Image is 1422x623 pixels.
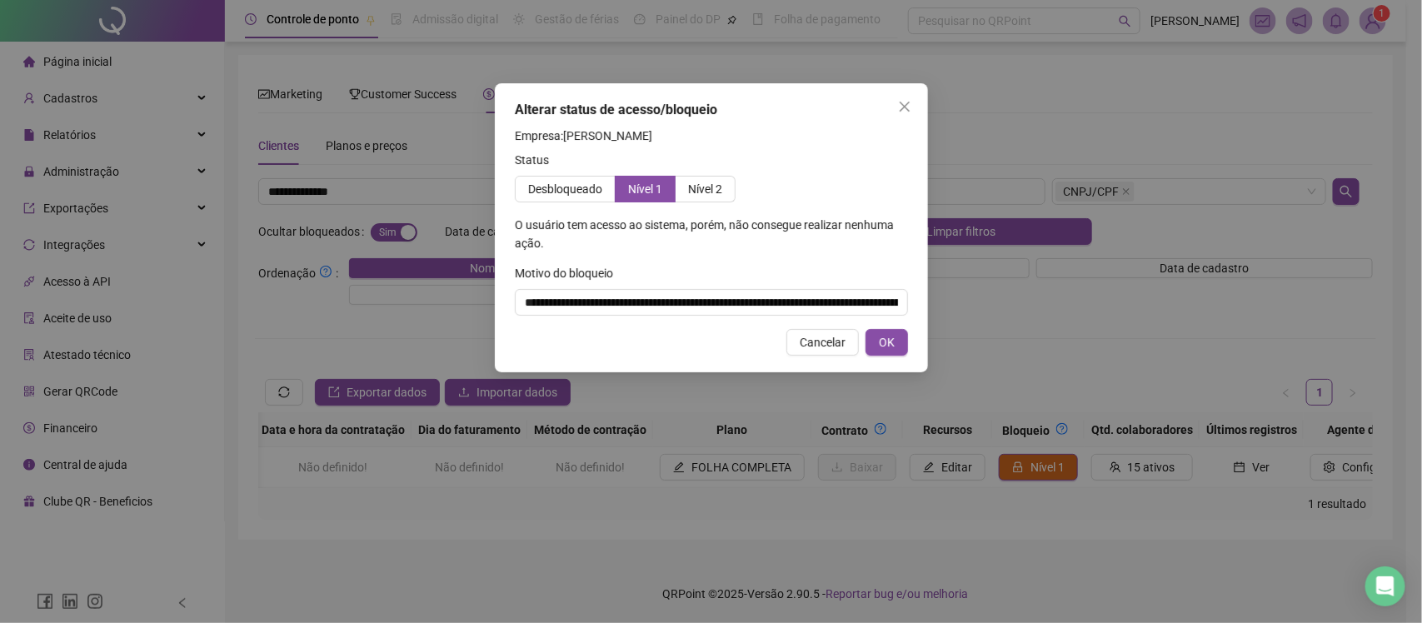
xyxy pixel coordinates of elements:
label: Motivo do bloqueio [515,264,624,282]
label: Status [515,151,560,169]
button: Cancelar [786,329,859,356]
div: Alterar status de acesso/bloqueio [515,100,908,120]
span: Desbloqueado [528,182,602,196]
button: Close [891,93,918,120]
span: close [898,100,911,113]
span: OK [879,333,895,351]
span: Cancelar [800,333,846,351]
div: Open Intercom Messenger [1365,566,1405,606]
span: Nível 2 [688,182,722,196]
p: O usuário tem acesso ao sistema, porém, não consegue realizar nenhuma ação. [515,216,908,252]
span: Nível 1 [628,182,662,196]
button: OK [866,329,908,356]
h4: Empresa: [PERSON_NAME] [515,127,908,145]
